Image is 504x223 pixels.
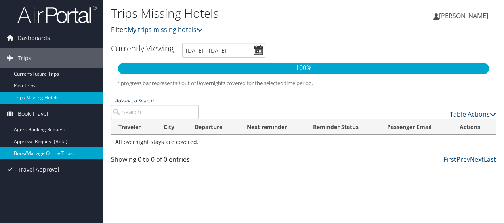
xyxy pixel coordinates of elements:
span: Trips [18,48,31,68]
h1: Trips Missing Hotels [111,5,368,22]
h3: Currently Viewing [111,43,174,54]
span: Travel Approval [18,160,59,180]
a: Table Actions [450,110,496,119]
td: All overnight stays are covered. [111,135,496,149]
div: Showing 0 to 0 of 0 entries [111,155,199,168]
th: Next reminder [240,119,305,135]
th: City: activate to sort column ascending [157,119,187,135]
p: 100% [118,63,489,73]
a: First [443,155,456,164]
a: [PERSON_NAME] [433,4,496,28]
h5: * progress bar represents overnights covered for the selected time period. [117,79,490,87]
a: Last [484,155,496,164]
a: Next [470,155,484,164]
span: 0 out of 0 [177,79,200,87]
span: Dashboards [18,28,50,48]
p: Filter: [111,25,368,35]
a: My trips missing hotels [128,25,203,34]
span: Book Travel [18,104,48,124]
a: Advanced Search [115,97,153,104]
a: Prev [456,155,470,164]
th: Passenger Email: activate to sort column ascending [380,119,452,135]
th: Actions [452,119,496,135]
input: Advanced Search [111,105,199,119]
th: Traveler: activate to sort column ascending [111,119,157,135]
th: Departure: activate to sort column descending [187,119,240,135]
input: [DATE] - [DATE] [182,43,265,58]
img: airportal-logo.png [17,5,97,24]
th: Reminder Status [306,119,380,135]
span: [PERSON_NAME] [439,11,488,20]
